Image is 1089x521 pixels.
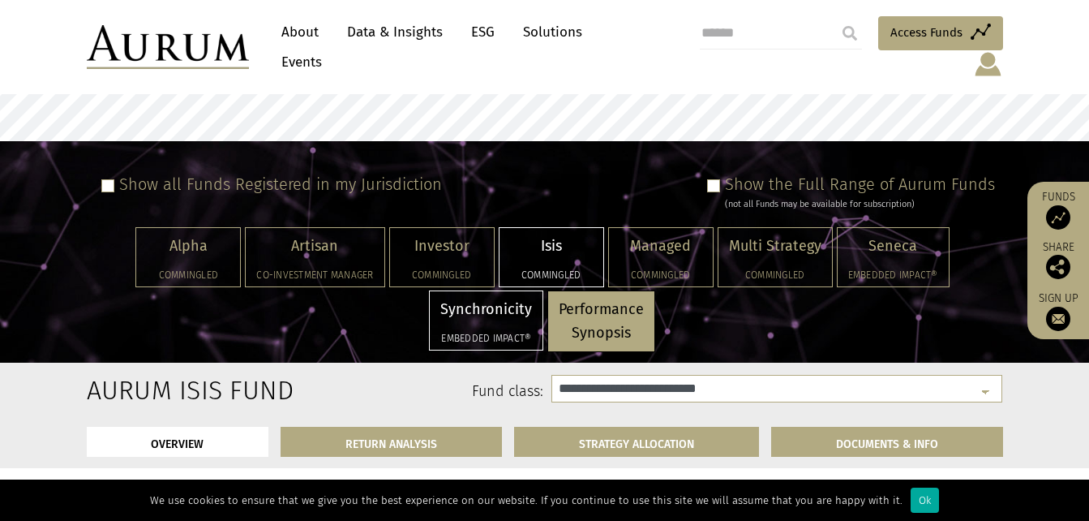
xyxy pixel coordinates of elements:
a: DOCUMENTS & INFO [771,427,1003,457]
p: Investor [401,235,483,258]
h5: Commingled [620,270,702,280]
a: About [273,17,327,47]
p: Multi Strategy [729,235,821,258]
a: Funds [1035,190,1081,230]
h5: Embedded Impact® [848,270,938,280]
h5: Commingled [510,270,593,280]
img: Sign up to our newsletter [1046,307,1070,331]
p: Artisan [256,235,373,258]
a: Data & Insights [339,17,451,47]
h2: Aurum Isis Fund [87,375,219,406]
img: Access Funds [1046,205,1070,230]
img: account-icon.svg [973,50,1003,78]
div: Share [1035,242,1081,279]
h5: Commingled [147,270,229,280]
div: (not all Funds may be available for subscription) [725,197,995,212]
h5: Commingled [729,270,821,280]
h5: Embedded Impact® [440,334,532,343]
label: Fund class: [243,381,544,403]
a: Sign up [1035,291,1081,331]
p: Performance Synopsis [559,298,644,345]
a: Access Funds [878,16,1003,50]
a: RETURN ANALYSIS [281,427,502,457]
span: Access Funds [890,23,963,42]
p: Isis [510,235,593,258]
label: Show all Funds Registered in my Jurisdiction [119,174,442,194]
a: Events [273,47,322,77]
label: Show the Full Range of Aurum Funds [725,174,995,194]
a: STRATEGY ALLOCATION [514,427,759,457]
h5: Co-investment Manager [256,270,373,280]
p: Synchronicity [440,298,532,321]
p: Alpha [147,235,229,258]
div: Ok [911,488,939,513]
h5: Commingled [401,270,483,280]
img: Aurum [87,25,249,69]
a: ESG [463,17,503,47]
img: Share this post [1046,255,1070,279]
p: Seneca [848,235,938,258]
input: Submit [834,17,866,50]
p: Managed [620,235,702,258]
a: Solutions [515,17,590,47]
